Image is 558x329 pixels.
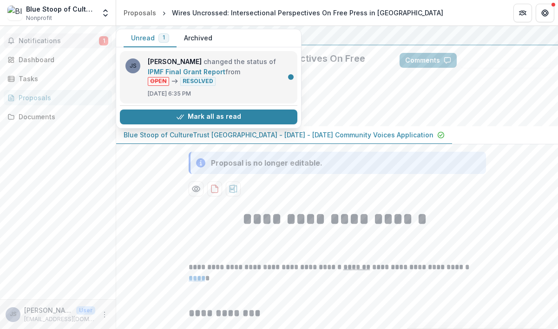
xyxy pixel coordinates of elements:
div: Proposals [19,93,105,103]
div: Independence Public Media Foundation [124,30,551,41]
button: Comments [400,53,457,68]
p: Blue Stoop of CultureTrust [GEOGRAPHIC_DATA] - [DATE] - [DATE] Community Voices Application [124,130,433,140]
a: IPMF Final Grant Report [148,68,225,76]
p: changed the status of from [148,57,292,86]
button: Mark all as read [120,110,297,124]
div: Proposal is no longer editable. [211,157,322,168]
button: Get Help [536,4,554,22]
span: Notifications [19,37,99,45]
button: Partners [513,4,532,22]
button: Notifications1 [4,33,112,48]
button: Open entity switcher [99,4,112,22]
p: [PERSON_NAME] [24,305,72,315]
nav: breadcrumb [120,6,447,19]
a: Proposals [120,6,160,19]
div: Dashboard [19,55,105,65]
a: Proposals [4,90,112,105]
span: 1 [163,34,165,41]
a: Tasks [4,71,112,86]
button: download-proposal [226,181,241,196]
div: Julian Shendelman [10,311,17,317]
button: Archived [177,29,220,47]
p: User [76,306,95,315]
div: Proposals [124,8,156,18]
div: Tasks [19,74,105,84]
div: Documents [19,112,105,122]
div: Wires Uncrossed: Intersectional Perspectives On Free Press in [GEOGRAPHIC_DATA] [172,8,443,18]
p: [EMAIL_ADDRESS][DOMAIN_NAME] [24,315,95,323]
button: Preview b2b3a5ea-45c1-45ee-8635-894197c65a32-0.pdf [189,181,204,196]
span: 1 [99,36,108,45]
img: Blue Stoop of CultureTrust Greater Philadelphia [7,6,22,20]
button: download-proposal [207,181,222,196]
button: Unread [124,29,177,47]
div: Blue Stoop of CultureTrust [GEOGRAPHIC_DATA] [26,4,95,14]
a: Documents [4,109,112,124]
button: More [99,309,110,320]
a: Dashboard [4,52,112,67]
span: Nonprofit [26,14,52,22]
button: Answer Suggestions [460,53,551,68]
